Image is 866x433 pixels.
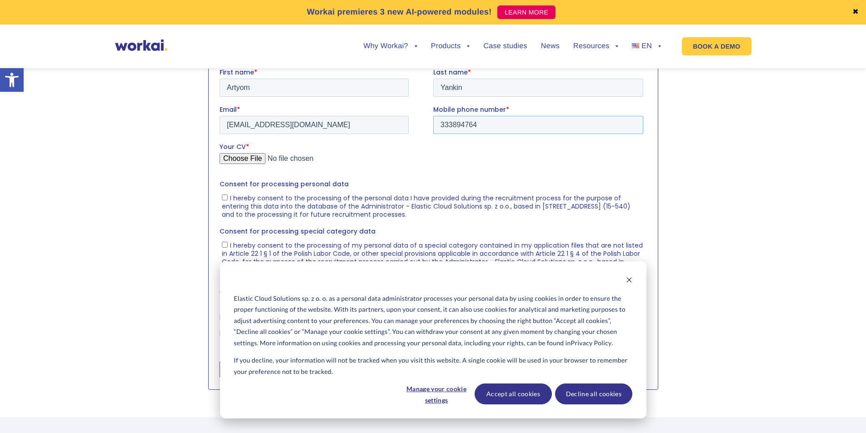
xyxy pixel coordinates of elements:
button: Dismiss cookie banner [626,275,632,287]
span: EN [641,42,652,50]
p: Workai premieres 3 new AI-powered modules! [307,6,492,18]
a: Why Workai? [363,43,417,50]
a: Products [431,43,470,50]
a: LEARN MORE [497,5,556,19]
iframe: Form 0 [220,68,647,386]
a: Case studies [483,43,527,50]
p: If you decline, your information will not be tracked when you visit this website. A single cookie... [234,355,632,377]
a: News [541,43,560,50]
button: Manage your cookie settings [401,383,471,404]
a: Privacy Policy [571,338,612,349]
div: Cookie banner [220,261,646,418]
button: Accept all cookies [475,383,552,404]
button: Decline all cookies [555,383,632,404]
a: Resources [573,43,618,50]
a: ✖ [852,9,859,16]
a: BOOK A DEMO [682,37,751,55]
p: Elastic Cloud Solutions sp. z o. o. as a personal data administrator processes your personal data... [234,293,632,349]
